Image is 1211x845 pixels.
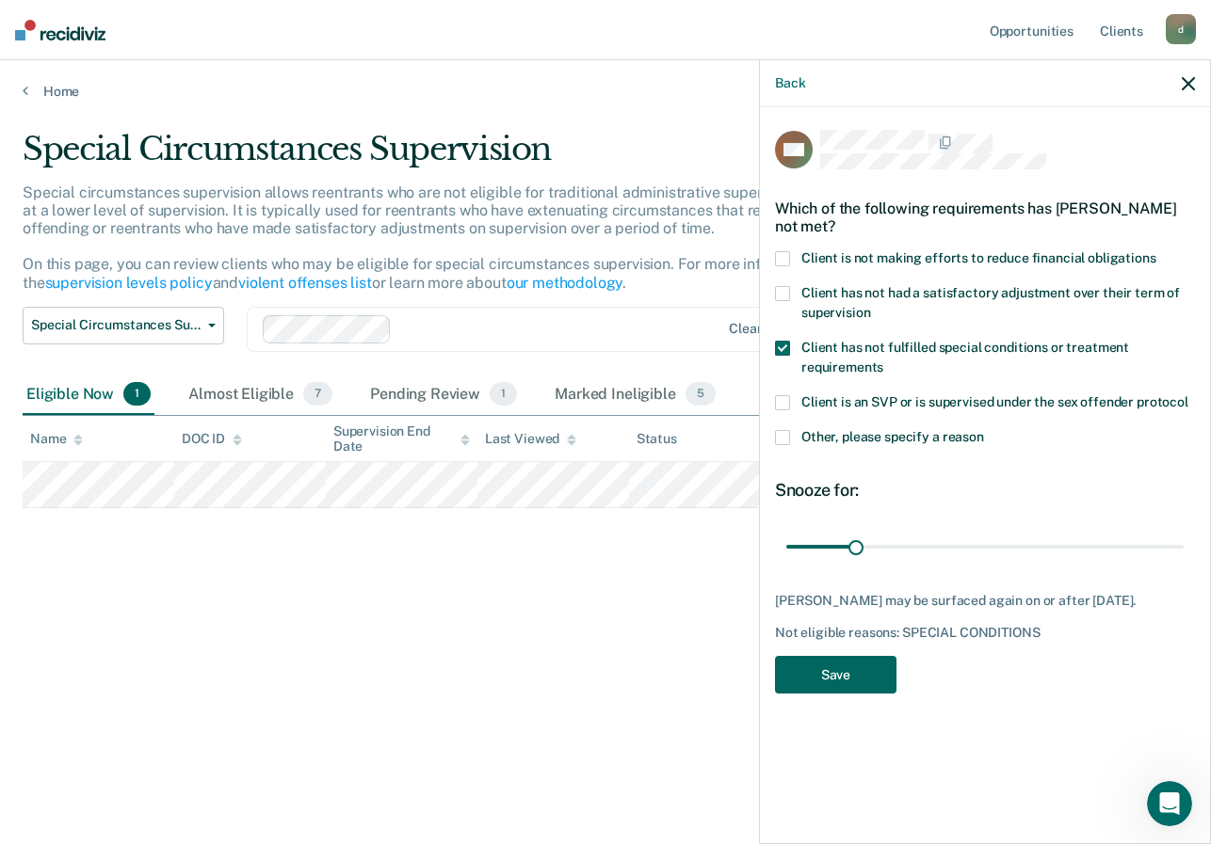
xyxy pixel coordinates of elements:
[775,656,896,694] button: Save
[507,274,623,292] a: our methodology
[551,375,719,416] div: Marked Ineligible
[15,20,105,40] img: Recidiviz
[775,480,1195,501] div: Snooze for:
[366,375,521,416] div: Pending Review
[637,431,677,447] div: Status
[333,423,470,455] div: Supervision End Date
[801,285,1180,320] span: Client has not had a satisfactory adjustment over their term of supervision
[490,382,517,407] span: 1
[23,183,929,292] p: Special circumstances supervision allows reentrants who are not eligible for traditional administ...
[45,274,213,292] a: supervision levels policy
[801,394,1188,409] span: Client is an SVP or is supervised under the sex offender protocol
[182,431,242,447] div: DOC ID
[30,431,83,447] div: Name
[775,184,1195,250] div: Which of the following requirements has [PERSON_NAME] not met?
[729,321,809,337] div: Clear agents
[801,340,1129,375] span: Client has not fulfilled special conditions or treatment requirements
[303,382,332,407] span: 7
[185,375,336,416] div: Almost Eligible
[23,83,1188,100] a: Home
[485,431,576,447] div: Last Viewed
[238,274,372,292] a: violent offenses list
[23,130,931,183] div: Special Circumstances Supervision
[31,317,201,333] span: Special Circumstances Supervision
[1147,781,1192,826] iframe: Intercom live chat
[775,593,1195,609] div: [PERSON_NAME] may be surfaced again on or after [DATE].
[801,429,984,444] span: Other, please specify a reason
[775,75,805,91] button: Back
[801,250,1156,265] span: Client is not making efforts to reduce financial obligations
[23,375,154,416] div: Eligible Now
[686,382,716,407] span: 5
[123,382,151,407] span: 1
[1166,14,1196,44] div: d
[775,625,1195,641] div: Not eligible reasons: SPECIAL CONDITIONS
